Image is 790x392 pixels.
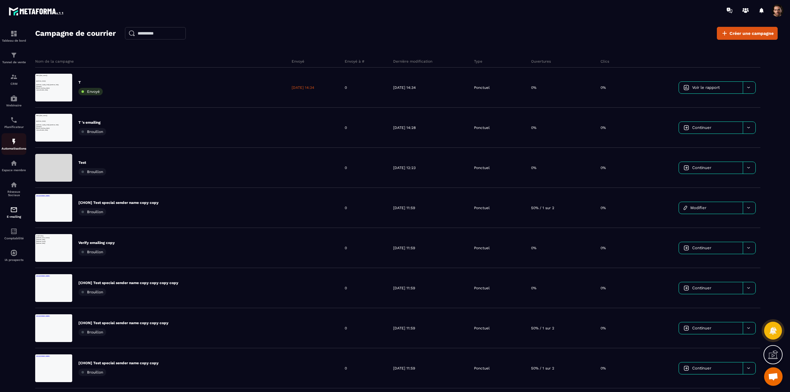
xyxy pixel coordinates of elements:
[87,130,103,134] span: Brouillon
[345,205,347,210] p: 0
[2,176,26,201] a: social-networksocial-networkRéseaux Sociaux
[87,330,103,334] span: Brouillon
[78,160,106,165] p: Test
[679,202,743,214] a: Modifier
[692,366,711,370] span: Continuer
[692,286,711,290] span: Continuer
[3,3,49,8] a: [URL][DOMAIN_NAME]
[292,85,314,90] p: [DATE] 14:34
[531,125,536,130] p: 0%
[3,45,120,52] p: {{event_booking_date}}
[764,367,783,386] a: Mở cuộc trò chuyện
[35,27,116,39] h2: Campagne de courrier
[2,168,26,172] p: Espace membre
[393,59,432,64] p: Dernière modification
[601,85,606,90] p: 0%
[2,90,26,112] a: automationsautomationsWebinaire
[474,85,490,90] p: Ponctuel
[601,286,606,291] p: 0%
[3,21,120,27] p: {{webinar_time}}
[684,85,689,90] img: icon
[2,155,26,176] a: automationsautomationsEspace membre
[601,205,606,210] p: 0%
[684,125,689,130] img: icon
[393,326,415,331] p: [DATE] 11:59
[345,125,347,130] p: 0
[684,325,689,331] img: icon
[393,286,415,291] p: [DATE] 11:59
[3,39,120,46] p: scheduler
[9,6,64,17] img: logo
[601,326,606,331] p: 0%
[345,366,347,371] p: 0
[393,85,416,90] p: [DATE] 14:34
[531,165,536,170] p: 0%
[3,15,120,21] p: {{webinar_link}}
[3,3,120,9] p: email testing
[684,245,689,251] img: icon
[10,181,18,188] img: social-network
[78,200,159,205] p: [CHON] Test special sender name copy copy
[692,165,711,170] span: Continuer
[531,85,536,90] p: 0%
[345,326,347,331] p: 0
[393,165,416,170] p: [DATE] 12:23
[679,242,743,254] a: Continuer
[474,205,490,210] p: Ponctuel
[2,104,26,107] p: Webinaire
[2,201,26,223] a: emailemailE-mailing
[601,366,606,371] p: 0%
[87,170,103,174] span: Brouillon
[2,258,26,262] p: IA prospects
[78,120,106,125] p: T 's emailing
[10,116,18,124] img: scheduler
[2,68,26,90] a: formationformationCRM
[679,162,743,174] a: Continuer
[717,27,778,40] a: Créer une campagne
[345,85,347,90] p: 0
[601,59,609,64] p: Clics
[684,285,689,291] img: icon
[3,9,120,15] p: {{webinar_host_name}}
[679,282,743,294] a: Continuer
[3,21,120,27] p: {{webinar_date}}
[345,246,347,250] p: 0
[2,223,26,245] a: accountantaccountantComptabilité
[87,290,103,294] span: Brouillon
[531,326,554,331] p: 50% / 1 sur 2
[2,147,26,150] p: Automatisations
[345,165,347,170] p: 0
[87,370,103,374] span: Brouillon
[393,246,415,250] p: [DATE] 11:59
[684,365,689,371] img: icon
[2,112,26,133] a: schedulerschedulerPlanificateur
[2,133,26,155] a: automationsautomationsAutomatisations
[87,89,100,94] span: Envoyé
[2,125,26,129] p: Planificateur
[679,122,743,134] a: Continuer
[684,165,689,171] img: icon
[345,286,347,291] p: 0
[3,33,120,39] p: {{webinar_replay_link}} {{webinar_link}}
[601,125,606,130] p: 0%
[531,205,554,210] p: 50% / 1 sur 2
[2,47,26,68] a: formationformationTunnel de vente
[393,366,415,371] p: [DATE] 11:59
[474,165,490,170] p: Ponctuel
[393,205,415,210] p: [DATE] 11:59
[601,165,606,170] p: 0%
[10,138,18,145] img: automations
[292,59,304,64] p: Envoyé
[87,250,103,254] span: Brouillon
[531,366,554,371] p: 50% / 1 sur 2
[2,190,26,197] p: Réseaux Sociaux
[531,286,536,291] p: 0%
[684,206,687,210] img: icon
[35,59,74,64] p: Nom de la campagne
[692,125,711,130] span: Continuer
